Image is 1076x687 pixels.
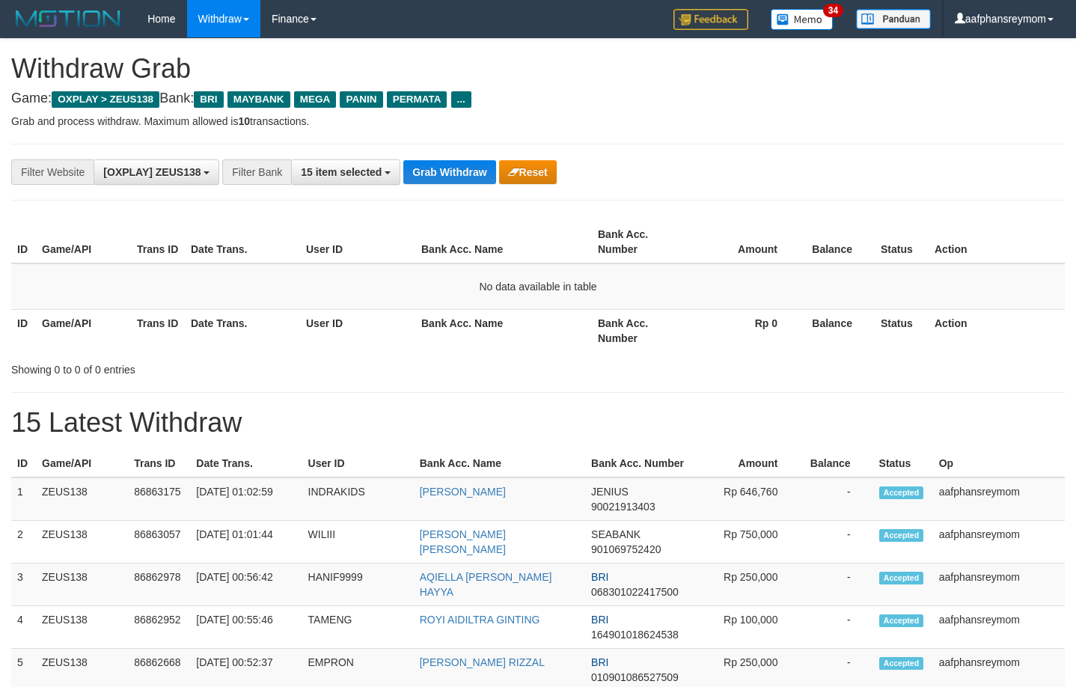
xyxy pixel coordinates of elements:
[856,9,931,29] img: panduan.png
[128,450,190,477] th: Trans ID
[185,309,300,352] th: Date Trans.
[420,656,545,668] a: [PERSON_NAME] RIZZAL
[11,564,36,606] td: 3
[691,450,800,477] th: Amount
[800,564,872,606] td: -
[823,4,843,17] span: 34
[11,54,1065,84] h1: Withdraw Grab
[800,221,875,263] th: Balance
[131,221,185,263] th: Trans ID
[194,91,223,108] span: BRI
[190,477,302,521] td: [DATE] 01:02:59
[933,450,1065,477] th: Op
[11,263,1065,310] td: No data available in table
[36,521,128,564] td: ZEUS138
[11,606,36,649] td: 4
[691,564,800,606] td: Rp 250,000
[420,571,552,598] a: AQIELLA [PERSON_NAME] HAYYA
[879,657,924,670] span: Accepted
[415,221,592,263] th: Bank Acc. Name
[11,7,125,30] img: MOTION_logo.png
[36,450,128,477] th: Game/API
[673,9,748,30] img: Feedback.jpg
[227,91,290,108] span: MAYBANK
[585,450,691,477] th: Bank Acc. Number
[873,450,933,477] th: Status
[691,521,800,564] td: Rp 750,000
[591,571,608,583] span: BRI
[591,501,655,513] span: Copy 90021913403 to clipboard
[592,221,687,263] th: Bank Acc. Number
[933,606,1065,649] td: aafphansreymom
[800,309,875,352] th: Balance
[591,656,608,668] span: BRI
[94,159,219,185] button: [OXPLAY] ZEUS138
[879,529,924,542] span: Accepted
[929,221,1065,263] th: Action
[420,614,540,626] a: ROYI AIDILTRA GINTING
[52,91,159,108] span: OXPLAY > ZEUS138
[294,91,337,108] span: MEGA
[591,671,679,683] span: Copy 010901086527509 to clipboard
[302,521,414,564] td: WILIII
[36,309,131,352] th: Game/API
[11,450,36,477] th: ID
[591,614,608,626] span: BRI
[875,309,929,352] th: Status
[771,9,834,30] img: Button%20Memo.svg
[190,450,302,477] th: Date Trans.
[302,606,414,649] td: TAMENG
[403,160,495,184] button: Grab Withdraw
[11,159,94,185] div: Filter Website
[300,221,415,263] th: User ID
[11,408,1065,438] h1: 15 Latest Withdraw
[238,115,250,127] strong: 10
[592,309,687,352] th: Bank Acc. Number
[190,564,302,606] td: [DATE] 00:56:42
[691,477,800,521] td: Rp 646,760
[933,477,1065,521] td: aafphansreymom
[128,477,190,521] td: 86863175
[420,486,506,498] a: [PERSON_NAME]
[302,477,414,521] td: INDRAKIDS
[800,477,872,521] td: -
[591,586,679,598] span: Copy 068301022417500 to clipboard
[36,606,128,649] td: ZEUS138
[929,309,1065,352] th: Action
[36,221,131,263] th: Game/API
[340,91,382,108] span: PANIN
[128,521,190,564] td: 86863057
[451,91,471,108] span: ...
[11,356,437,377] div: Showing 0 to 0 of 0 entries
[131,309,185,352] th: Trans ID
[11,91,1065,106] h4: Game: Bank:
[591,528,641,540] span: SEABANK
[302,450,414,477] th: User ID
[879,486,924,499] span: Accepted
[128,564,190,606] td: 86862978
[415,309,592,352] th: Bank Acc. Name
[687,309,800,352] th: Rp 0
[591,543,661,555] span: Copy 901069752420 to clipboard
[691,606,800,649] td: Rp 100,000
[302,564,414,606] td: HANIF9999
[36,564,128,606] td: ZEUS138
[190,521,302,564] td: [DATE] 01:01:44
[879,614,924,627] span: Accepted
[300,309,415,352] th: User ID
[11,309,36,352] th: ID
[687,221,800,263] th: Amount
[933,564,1065,606] td: aafphansreymom
[128,606,190,649] td: 86862952
[11,477,36,521] td: 1
[301,166,382,178] span: 15 item selected
[414,450,585,477] th: Bank Acc. Name
[879,572,924,584] span: Accepted
[190,606,302,649] td: [DATE] 00:55:46
[222,159,291,185] div: Filter Bank
[591,629,679,641] span: Copy 164901018624538 to clipboard
[800,521,872,564] td: -
[185,221,300,263] th: Date Trans.
[291,159,400,185] button: 15 item selected
[420,528,506,555] a: [PERSON_NAME] [PERSON_NAME]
